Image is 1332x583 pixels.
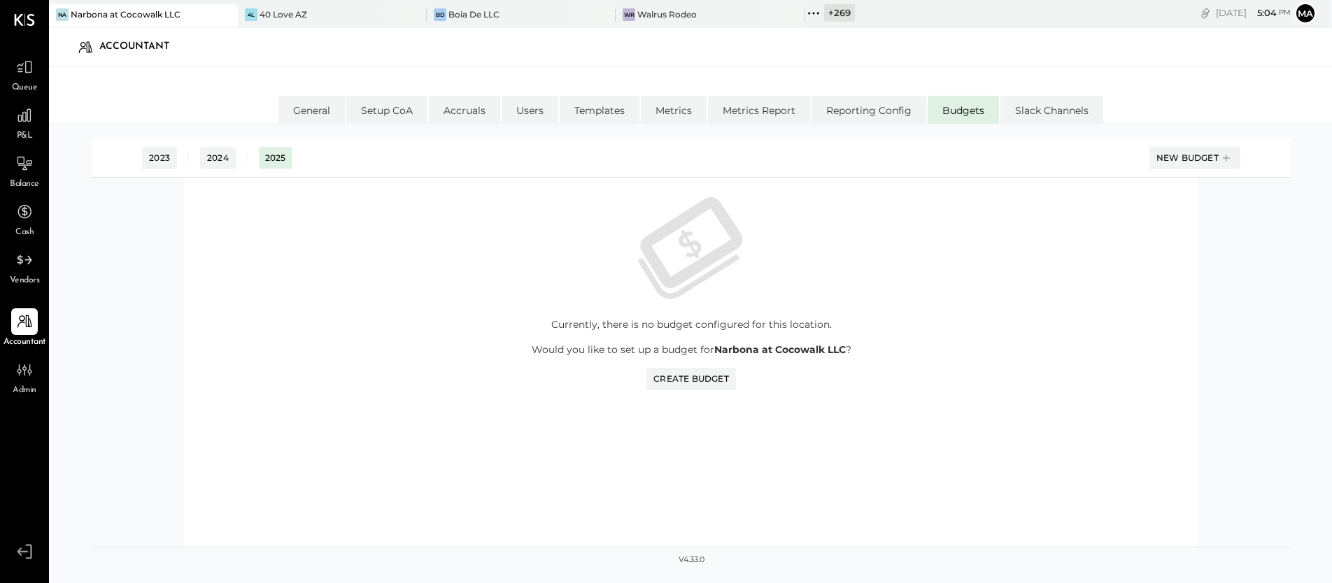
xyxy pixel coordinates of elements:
[1156,147,1233,168] div: New Budget
[1,102,48,143] a: P&L
[434,8,446,21] div: BD
[245,8,257,21] div: 4L
[560,96,639,124] li: Templates
[278,96,345,124] li: General
[641,96,707,124] li: Metrics
[623,8,635,21] div: WR
[708,96,810,124] li: Metrics Report
[812,96,926,124] li: Reporting Config
[1,308,48,349] a: Accountant
[71,8,180,20] div: Narbona at Cocowalk LLC
[184,317,1198,331] p: Currently, there is no budget configured for this location.
[260,8,307,20] div: 40 Love AZ
[200,147,236,169] button: 2024
[184,343,1198,357] p: Would you like to set up a budget for ?
[17,130,33,143] span: P&L
[1,54,48,94] a: Queue
[207,152,229,164] div: 2024
[1,357,48,397] a: Admin
[13,384,36,397] span: Admin
[1198,6,1212,20] div: copy link
[448,8,499,20] div: Boia De LLC
[1,247,48,287] a: Vendors
[429,96,500,124] li: Accruals
[679,554,704,566] div: v 4.33.0
[15,226,34,239] span: Cash
[1149,147,1240,169] button: New Budget
[824,4,855,22] div: + 269
[502,96,558,124] li: Users
[1,199,48,239] a: Cash
[1000,96,1103,124] li: Slack Channels
[1294,2,1317,24] button: Ma
[149,152,170,164] div: 2023
[3,336,46,349] span: Accountant
[56,8,69,21] div: Na
[928,96,999,124] li: Budgets
[10,178,39,191] span: Balance
[99,36,183,58] div: Accountant
[346,96,427,124] li: Setup CoA
[1,150,48,191] a: Balance
[653,373,729,384] div: Create Budget
[265,152,286,164] div: 2025
[714,343,846,356] b: Narbona at Cocowalk LLC
[646,368,736,390] button: Create Budget
[259,147,292,169] button: 2025
[142,147,177,169] button: 2023
[637,8,697,20] div: Walrus Rodeo
[1216,6,1291,20] div: [DATE]
[12,82,38,94] span: Queue
[10,275,40,287] span: Vendors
